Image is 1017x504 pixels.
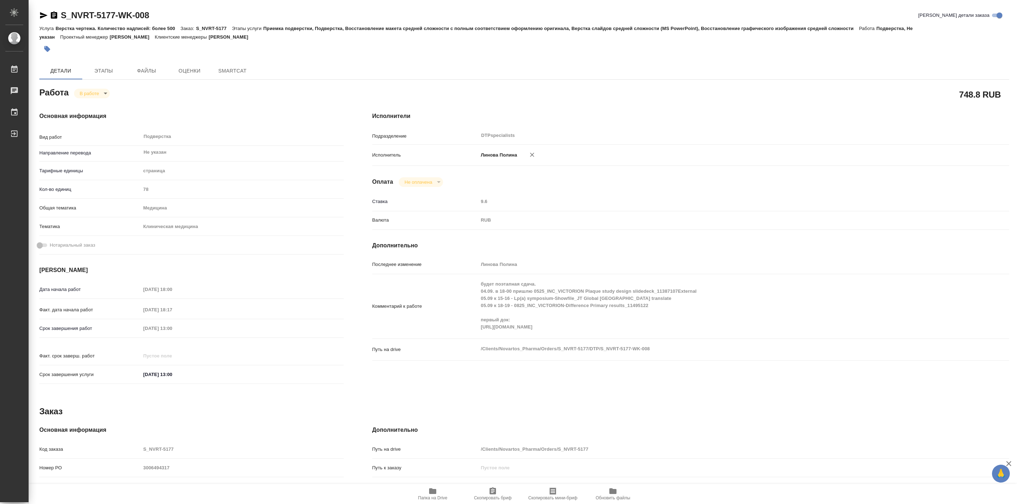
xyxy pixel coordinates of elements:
[478,463,956,473] input: Пустое поле
[141,481,344,491] input: Пустое поле
[399,177,443,187] div: В работе
[141,351,203,361] input: Пустое поле
[155,34,209,40] p: Клиентские менеджеры
[196,26,232,31] p: S_NVRT-5177
[523,484,583,504] button: Скопировать мини-бриф
[478,343,956,355] textarea: /Clients/Novartos_Pharma/Orders/S_NVRT-5177/DTP/S_NVRT-5177-WK-008
[208,34,254,40] p: [PERSON_NAME]
[39,134,141,141] p: Вид работ
[528,495,577,500] span: Скопировать мини-бриф
[74,89,110,98] div: В работе
[141,463,344,473] input: Пустое поле
[859,26,876,31] p: Работа
[50,242,95,249] span: Нотариальный заказ
[141,284,203,295] input: Пустое поле
[478,444,956,454] input: Пустое поле
[959,88,1001,100] h2: 748.8 RUB
[39,41,55,57] button: Добавить тэг
[141,323,203,333] input: Пустое поле
[372,483,478,490] p: Проекты Smartcat
[372,198,478,205] p: Ставка
[39,26,55,31] p: Услуга
[418,495,447,500] span: Папка на Drive
[478,196,956,207] input: Пустое поле
[372,178,393,186] h4: Оплата
[39,371,141,378] p: Срок завершения услуги
[39,406,63,417] h2: Заказ
[39,286,141,293] p: Дата начала работ
[372,217,478,224] p: Валюта
[39,325,141,332] p: Срок завершения работ
[596,495,630,500] span: Обновить файлы
[87,66,121,75] span: Этапы
[372,112,1009,120] h4: Исполнители
[372,464,478,471] p: Путь к заказу
[403,484,463,504] button: Папка на Drive
[44,66,78,75] span: Детали
[992,465,1010,483] button: 🙏
[474,495,511,500] span: Скопировать бриф
[55,26,180,31] p: Верстка чертежа. Количество надписей: более 500
[39,11,48,20] button: Скопировать ссылку для ЯМессенджера
[372,152,478,159] p: Исполнитель
[372,346,478,353] p: Путь на drive
[39,352,141,360] p: Факт. срок заверш. работ
[402,179,434,185] button: Не оплачена
[39,426,344,434] h4: Основная информация
[478,152,517,159] p: Линова Полина
[60,34,109,40] p: Проектный менеджер
[232,26,264,31] p: Этапы услуги
[215,66,250,75] span: SmartCat
[141,165,344,177] div: страница
[372,426,1009,434] h4: Дополнительно
[141,305,203,315] input: Пустое поле
[372,261,478,268] p: Последнее изменение
[263,26,859,31] p: Приемка подверстки, Подверстка, Восстановление макета средней сложности с полным соответствием оф...
[478,278,956,333] textarea: будет поэтапная сдача. 04.09. в 18-00 пришлю 0525_INC_VICTORION Plaque study design slidedeck_113...
[129,66,164,75] span: Файлы
[583,484,643,504] button: Обновить файлы
[372,446,478,453] p: Путь на drive
[372,241,1009,250] h4: Дополнительно
[478,259,956,270] input: Пустое поле
[181,26,196,31] p: Заказ:
[141,369,203,380] input: ✎ Введи что-нибудь
[478,214,956,226] div: RUB
[172,66,207,75] span: Оценки
[78,90,101,97] button: В работе
[463,484,523,504] button: Скопировать бриф
[141,184,344,194] input: Пустое поле
[372,133,478,140] p: Подразделение
[39,186,141,193] p: Кол-во единиц
[39,306,141,313] p: Факт. дата начала работ
[39,464,141,471] p: Номер РО
[141,221,344,233] div: Клиническая медицина
[141,444,344,454] input: Пустое поле
[141,202,344,214] div: Медицина
[39,223,141,230] p: Тематика
[39,446,141,453] p: Код заказа
[39,266,344,275] h4: [PERSON_NAME]
[39,149,141,157] p: Направление перевода
[39,112,344,120] h4: Основная информация
[39,204,141,212] p: Общая тематика
[110,34,155,40] p: [PERSON_NAME]
[918,12,989,19] span: [PERSON_NAME] детали заказа
[39,483,141,490] p: Вид услуги
[61,10,149,20] a: S_NVRT-5177-WK-008
[478,484,509,489] a: S_NVRT-5177
[39,167,141,174] p: Тарифные единицы
[524,147,540,163] button: Удалить исполнителя
[372,303,478,310] p: Комментарий к работе
[50,11,58,20] button: Скопировать ссылку
[39,85,69,98] h2: Работа
[995,466,1007,481] span: 🙏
